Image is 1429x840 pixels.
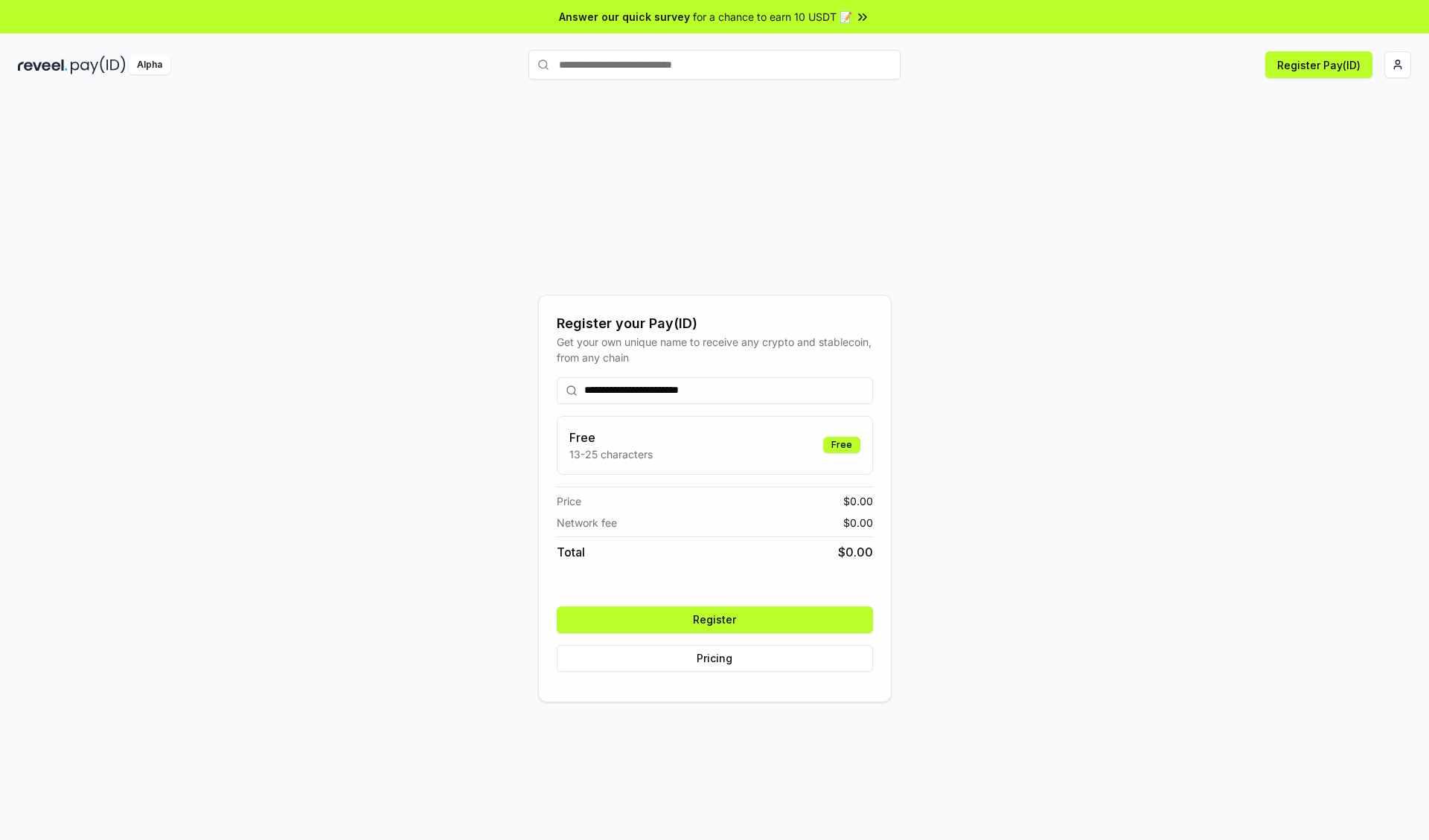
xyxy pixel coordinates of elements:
[557,606,873,633] button: Register
[71,56,126,74] img: pay_id
[1265,51,1372,78] button: Register Pay(ID)
[557,515,617,530] span: Network fee
[18,56,68,74] img: reveel_dark
[569,446,653,462] p: 13-25 characters
[693,9,852,25] span: for a chance to earn 10 USDT 📝
[559,9,690,25] span: Answer our quick survey
[843,515,873,530] span: $ 0.00
[843,493,873,509] span: $ 0.00
[129,56,170,74] div: Alpha
[557,493,581,509] span: Price
[557,313,873,334] div: Register your Pay(ID)
[557,334,873,365] div: Get your own unique name to receive any crypto and stablecoin, from any chain
[838,543,873,561] span: $ 0.00
[823,437,860,453] div: Free
[557,543,585,561] span: Total
[569,429,653,446] h3: Free
[557,645,873,672] button: Pricing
